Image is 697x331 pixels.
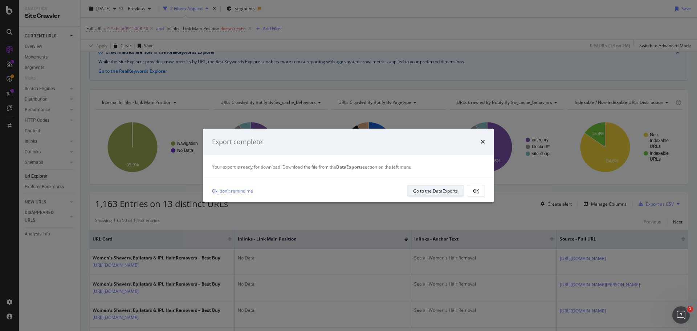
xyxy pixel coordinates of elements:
[672,306,690,324] iframe: Intercom live chat
[467,185,485,197] button: OK
[413,188,458,194] div: Go to the DataExports
[473,188,479,194] div: OK
[203,129,494,203] div: modal
[687,306,693,312] span: 1
[212,164,485,170] div: Your export is ready for download. Download the file from the
[212,137,264,147] div: Export complete!
[336,164,412,170] span: section on the left menu.
[481,137,485,147] div: times
[336,164,363,170] strong: DataExports
[212,187,253,195] a: Ok, don't remind me
[407,185,464,197] button: Go to the DataExports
